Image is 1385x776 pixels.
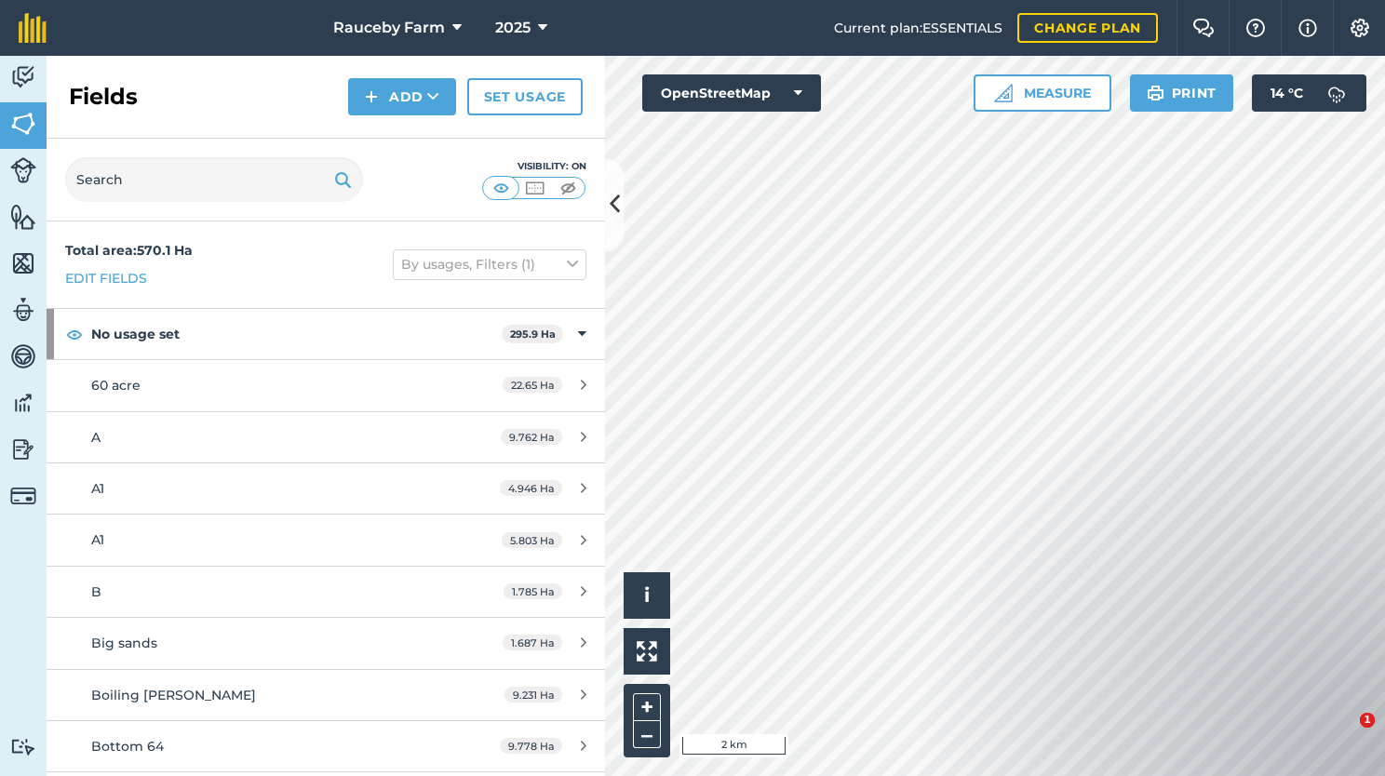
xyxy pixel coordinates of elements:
img: svg+xml;base64,PHN2ZyB4bWxucz0iaHR0cDovL3d3dy53My5vcmcvMjAwMC9zdmciIHdpZHRoPSIxOSIgaGVpZ2h0PSIyNC... [1147,82,1164,104]
span: 4.946 Ha [500,480,562,496]
img: A question mark icon [1244,19,1267,37]
span: 2025 [495,17,531,39]
span: A [91,429,101,446]
img: svg+xml;base64,PD94bWwgdmVyc2lvbj0iMS4wIiBlbmNvZGluZz0idXRmLTgiPz4KPCEtLSBHZW5lcmF0b3I6IEFkb2JlIE... [10,483,36,509]
img: svg+xml;base64,PHN2ZyB4bWxucz0iaHR0cDovL3d3dy53My5vcmcvMjAwMC9zdmciIHdpZHRoPSI1MCIgaGVpZ2h0PSI0MC... [557,179,580,197]
span: Current plan : ESSENTIALS [834,18,1002,38]
button: – [633,721,661,748]
iframe: Intercom live chat [1322,713,1366,757]
button: + [633,693,661,721]
img: svg+xml;base64,PHN2ZyB4bWxucz0iaHR0cDovL3d3dy53My5vcmcvMjAwMC9zdmciIHdpZHRoPSI1MCIgaGVpZ2h0PSI0MC... [490,179,513,197]
a: Boiling [PERSON_NAME]9.231 Ha [47,670,605,720]
span: 5.803 Ha [502,532,562,548]
a: Edit fields [65,268,147,288]
span: i [644,583,650,607]
span: A1 [91,480,104,497]
img: svg+xml;base64,PD94bWwgdmVyc2lvbj0iMS4wIiBlbmNvZGluZz0idXRmLTgiPz4KPCEtLSBHZW5lcmF0b3I6IEFkb2JlIE... [10,342,36,370]
span: 1.785 Ha [504,583,562,599]
img: svg+xml;base64,PD94bWwgdmVyc2lvbj0iMS4wIiBlbmNvZGluZz0idXRmLTgiPz4KPCEtLSBHZW5lcmF0b3I6IEFkb2JlIE... [10,157,36,183]
button: OpenStreetMap [642,74,821,112]
button: Add [348,78,456,115]
img: svg+xml;base64,PHN2ZyB4bWxucz0iaHR0cDovL3d3dy53My5vcmcvMjAwMC9zdmciIHdpZHRoPSIxNyIgaGVpZ2h0PSIxNy... [1298,17,1317,39]
img: svg+xml;base64,PHN2ZyB4bWxucz0iaHR0cDovL3d3dy53My5vcmcvMjAwMC9zdmciIHdpZHRoPSI1NiIgaGVpZ2h0PSI2MC... [10,249,36,277]
img: svg+xml;base64,PD94bWwgdmVyc2lvbj0iMS4wIiBlbmNvZGluZz0idXRmLTgiPz4KPCEtLSBHZW5lcmF0b3I6IEFkb2JlIE... [10,435,36,463]
img: Two speech bubbles overlapping with the left bubble in the forefront [1192,19,1215,37]
img: A cog icon [1349,19,1371,37]
a: A15.803 Ha [47,515,605,565]
img: svg+xml;base64,PHN2ZyB4bWxucz0iaHR0cDovL3d3dy53My5vcmcvMjAwMC9zdmciIHdpZHRoPSIxOCIgaGVpZ2h0PSIyNC... [66,323,83,345]
strong: 295.9 Ha [510,328,556,341]
h2: Fields [69,82,138,112]
button: 14 °C [1252,74,1366,112]
span: Big sands [91,635,157,651]
img: svg+xml;base64,PD94bWwgdmVyc2lvbj0iMS4wIiBlbmNvZGluZz0idXRmLTgiPz4KPCEtLSBHZW5lcmF0b3I6IEFkb2JlIE... [10,389,36,417]
button: By usages, Filters (1) [393,249,586,279]
input: Search [65,157,363,202]
a: B1.785 Ha [47,567,605,617]
span: 1 [1360,713,1375,728]
img: svg+xml;base64,PHN2ZyB4bWxucz0iaHR0cDovL3d3dy53My5vcmcvMjAwMC9zdmciIHdpZHRoPSI1NiIgaGVpZ2h0PSI2MC... [10,110,36,138]
a: Set usage [467,78,583,115]
span: B [91,583,101,600]
img: svg+xml;base64,PD94bWwgdmVyc2lvbj0iMS4wIiBlbmNvZGluZz0idXRmLTgiPz4KPCEtLSBHZW5lcmF0b3I6IEFkb2JlIE... [10,738,36,756]
span: Boiling [PERSON_NAME] [91,687,256,703]
img: Ruler icon [994,84,1013,102]
img: svg+xml;base64,PD94bWwgdmVyc2lvbj0iMS4wIiBlbmNvZGluZz0idXRmLTgiPz4KPCEtLSBHZW5lcmF0b3I6IEFkb2JlIE... [10,296,36,324]
span: 60 acre [91,377,141,394]
a: 60 acre22.65 Ha [47,360,605,410]
button: Print [1130,74,1234,112]
span: A1 [91,531,104,548]
span: 9.231 Ha [504,687,562,702]
span: 14 ° C [1271,74,1303,112]
strong: Total area : 570.1 Ha [65,242,193,259]
a: Change plan [1017,13,1158,43]
img: svg+xml;base64,PHN2ZyB4bWxucz0iaHR0cDovL3d3dy53My5vcmcvMjAwMC9zdmciIHdpZHRoPSIxOSIgaGVpZ2h0PSIyNC... [334,168,352,191]
span: 9.762 Ha [501,429,562,445]
a: A9.762 Ha [47,412,605,462]
a: Big sands1.687 Ha [47,618,605,668]
button: i [624,572,670,619]
img: svg+xml;base64,PHN2ZyB4bWxucz0iaHR0cDovL3d3dy53My5vcmcvMjAwMC9zdmciIHdpZHRoPSIxNCIgaGVpZ2h0PSIyNC... [365,86,378,108]
img: svg+xml;base64,PHN2ZyB4bWxucz0iaHR0cDovL3d3dy53My5vcmcvMjAwMC9zdmciIHdpZHRoPSI1MCIgaGVpZ2h0PSI0MC... [523,179,546,197]
div: Visibility: On [482,159,586,174]
span: 22.65 Ha [503,377,562,393]
a: Bottom 649.778 Ha [47,721,605,771]
img: fieldmargin Logo [19,13,47,43]
span: Bottom 64 [91,738,164,755]
button: Measure [974,74,1111,112]
strong: No usage set [91,309,502,359]
div: No usage set295.9 Ha [47,309,605,359]
img: svg+xml;base64,PD94bWwgdmVyc2lvbj0iMS4wIiBlbmNvZGluZz0idXRmLTgiPz4KPCEtLSBHZW5lcmF0b3I6IEFkb2JlIE... [10,63,36,91]
span: 9.778 Ha [500,738,562,754]
span: 1.687 Ha [503,635,562,650]
img: Four arrows, one pointing top left, one top right, one bottom right and the last bottom left [637,641,657,662]
a: A14.946 Ha [47,463,605,514]
span: Rauceby Farm [333,17,445,39]
img: svg+xml;base64,PD94bWwgdmVyc2lvbj0iMS4wIiBlbmNvZGluZz0idXRmLTgiPz4KPCEtLSBHZW5lcmF0b3I6IEFkb2JlIE... [1318,74,1355,112]
img: svg+xml;base64,PHN2ZyB4bWxucz0iaHR0cDovL3d3dy53My5vcmcvMjAwMC9zdmciIHdpZHRoPSI1NiIgaGVpZ2h0PSI2MC... [10,203,36,231]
